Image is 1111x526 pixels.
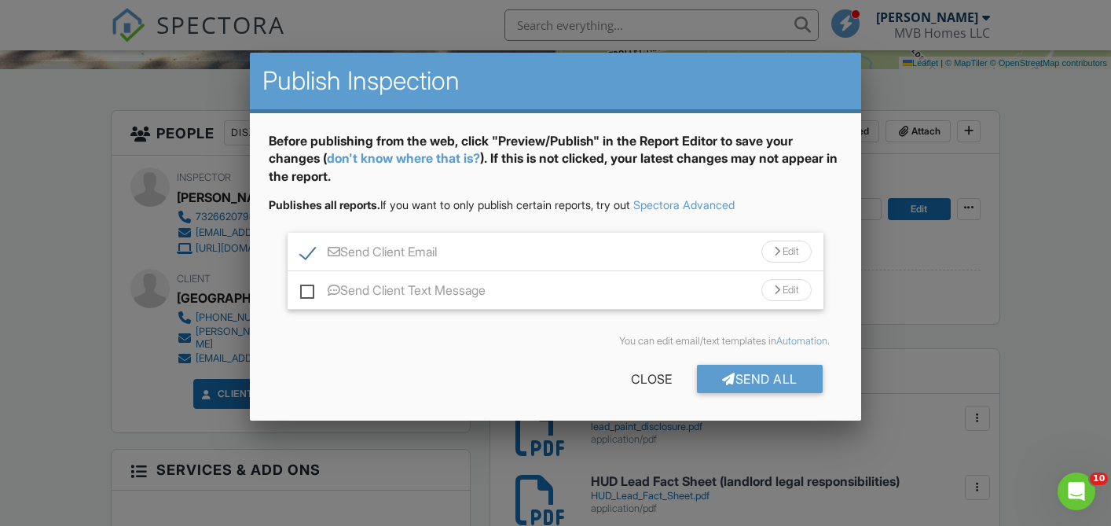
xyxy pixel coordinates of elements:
[697,365,823,393] div: Send All
[761,279,812,301] div: Edit
[300,283,486,303] label: Send Client Text Message
[281,335,830,348] div: You can edit email/text templates in .
[269,198,630,212] span: If you want to only publish certain reports, try out
[1058,473,1095,510] iframe: Intercom live chat
[300,245,437,264] label: Send Client Email
[327,150,480,166] a: don't know where that is?
[269,198,380,212] strong: Publishes all reports.
[606,365,697,393] div: Close
[262,65,849,97] h2: Publish Inspection
[776,335,827,347] a: Automation
[761,241,812,263] div: Edit
[1090,473,1108,485] span: 10
[633,198,735,212] a: Spectora Advanced
[269,132,842,197] div: Before publishing from the web, click "Preview/Publish" in the Report Editor to save your changes...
